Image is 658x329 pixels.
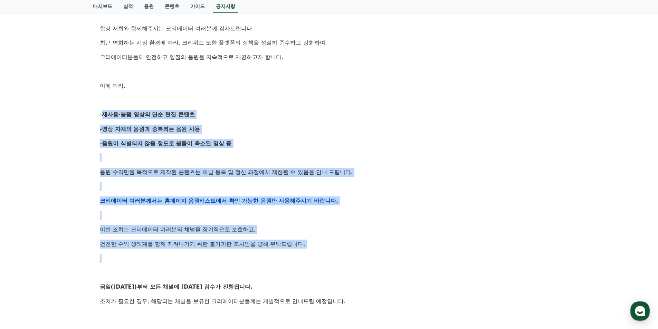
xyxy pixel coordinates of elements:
strong: -음원이 식별되지 않을 정도로 볼륨이 축소된 영상 등 [100,140,232,147]
u: 금일([DATE])부터 모든 채널에 [DATE] 검수가 진행됩니다. [100,283,252,290]
p: 최근 변화하는 시장 환경에 따라, 크리워드 또한 플랫폼의 정책을 성실히 준수하고 강화하여, [100,38,559,47]
p: 항상 저희와 함께해주시는 크리에이터 여러분께 감사드립니다. [100,24,559,33]
strong: -영상 자체의 음원과 중복되는 음원 사용 [100,126,200,132]
p: 이번 조치는 크리에이터 여러분의 채널을 장기적으로 보호하고, [100,225,559,234]
strong: -재사용·불펌 영상의 단순 편집 콘텐츠 [100,111,195,118]
a: 대화 [46,219,89,236]
p: 조치가 필요한 경우, 해당되는 채널을 보유한 크리에이터분들께는 개별적으로 안내드릴 예정입니다. [100,297,559,306]
span: 설정 [107,229,115,235]
p: 이에 따라, [100,81,559,90]
span: 홈 [22,229,26,235]
strong: 크리에이터 여러분께서는 홈페이지 음원리스트에서 확인 가능한 음원만 사용해주시기 바랍니다. [100,197,338,204]
p: 건전한 수익 생태계를 함께 지켜나가기 위한 불가피한 조치임을 양해 부탁드립니다. [100,240,559,249]
p: 음원 수익만을 목적으로 제작된 콘텐츠는 채널 등록 및 정산 과정에서 제한될 수 있음을 안내 드립니다. [100,168,559,177]
a: 홈 [2,219,46,236]
a: 설정 [89,219,133,236]
span: 대화 [63,230,71,235]
p: 크리에이터분들께 안전하고 양질의 음원을 지속적으로 제공하고자 합니다. [100,53,559,62]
